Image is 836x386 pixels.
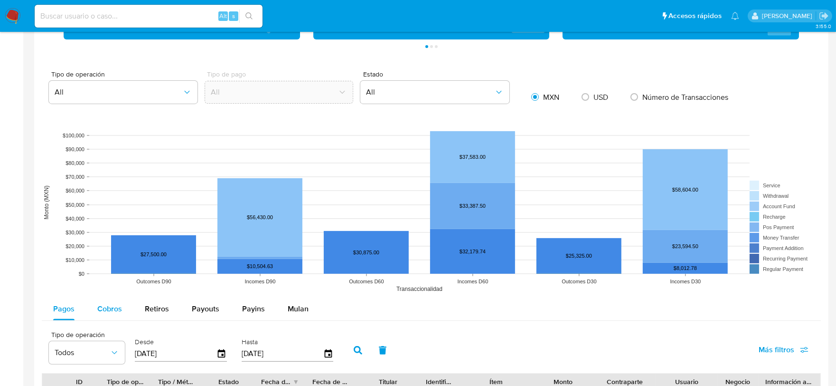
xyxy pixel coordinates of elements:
[762,11,816,20] p: dalia.goicochea@mercadolibre.com.mx
[239,10,259,23] button: search-icon
[731,12,739,20] a: Notificaciones
[232,11,235,20] span: s
[35,10,263,22] input: Buscar usuario o caso...
[816,22,831,30] span: 3.155.0
[219,11,227,20] span: Alt
[668,11,722,21] span: Accesos rápidos
[819,11,829,21] a: Salir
